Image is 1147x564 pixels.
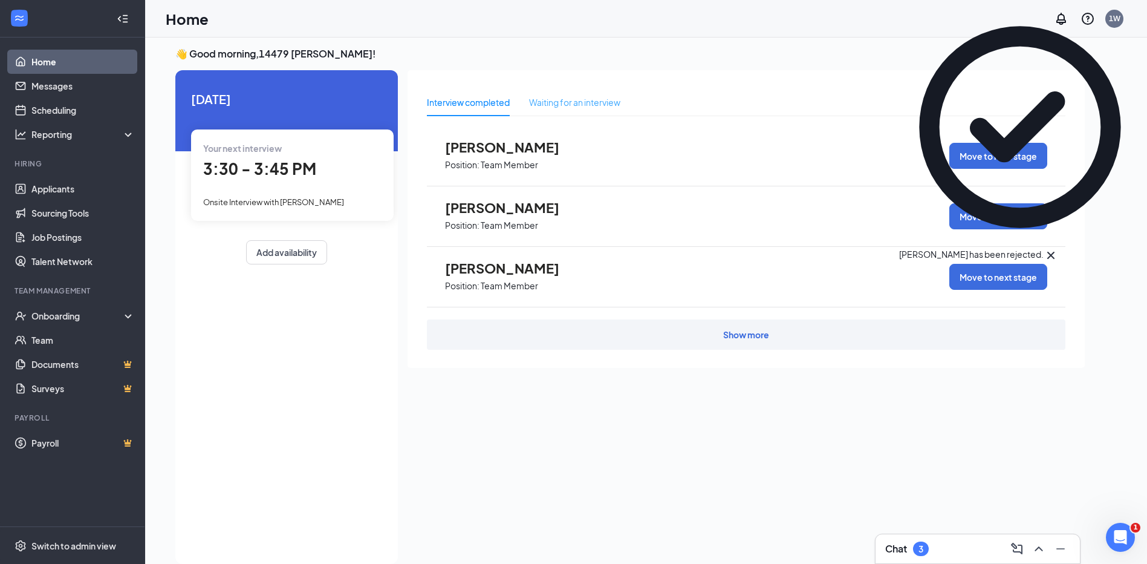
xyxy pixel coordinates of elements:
[175,47,1085,61] h3: 👋 Good morning, 14479 [PERSON_NAME] !
[445,159,479,171] p: Position:
[31,431,135,455] a: PayrollCrown
[31,98,135,122] a: Scheduling
[15,540,27,552] svg: Settings
[1010,542,1024,556] svg: ComposeMessage
[445,280,479,292] p: Position:
[31,225,135,249] a: Job Postings
[203,159,316,179] span: 3:30 - 3:45 PM
[481,280,538,292] p: Team Member
[15,286,132,296] div: Team Management
[31,50,135,74] a: Home
[1044,248,1058,263] svg: Cross
[445,260,578,276] span: [PERSON_NAME]
[15,159,132,169] div: Hiring
[949,264,1047,290] button: Move to next stage
[445,220,479,231] p: Position:
[166,8,209,29] h1: Home
[31,74,135,98] a: Messages
[1032,542,1046,556] svg: ChevronUp
[31,376,135,401] a: SurveysCrown
[117,13,129,25] svg: Collapse
[13,12,25,24] svg: WorkstreamLogo
[31,540,116,552] div: Switch to admin view
[246,240,327,264] button: Add availability
[427,96,510,109] div: Interview completed
[31,328,135,352] a: Team
[723,329,769,341] div: Show more
[1051,539,1070,559] button: Minimize
[31,201,135,225] a: Sourcing Tools
[481,159,538,171] p: Team Member
[31,249,135,274] a: Talent Network
[899,6,1141,248] svg: CheckmarkCircle
[15,128,27,140] svg: Analysis
[15,413,132,423] div: Payroll
[1029,539,1048,559] button: ChevronUp
[31,352,135,376] a: DocumentsCrown
[481,220,538,231] p: Team Member
[918,544,923,554] div: 3
[31,177,135,201] a: Applicants
[1053,542,1068,556] svg: Minimize
[445,139,578,155] span: [PERSON_NAME]
[885,542,907,556] h3: Chat
[203,143,282,154] span: Your next interview
[899,248,1044,263] div: [PERSON_NAME] has been rejected.
[191,90,382,108] span: [DATE]
[529,96,620,109] div: Waiting for an interview
[1106,523,1135,552] iframe: Intercom live chat
[203,197,344,207] span: Onsite Interview with [PERSON_NAME]
[15,310,27,322] svg: UserCheck
[31,310,125,322] div: Onboarding
[1131,523,1140,533] span: 1
[31,128,135,140] div: Reporting
[445,200,578,215] span: [PERSON_NAME]
[1007,539,1027,559] button: ComposeMessage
